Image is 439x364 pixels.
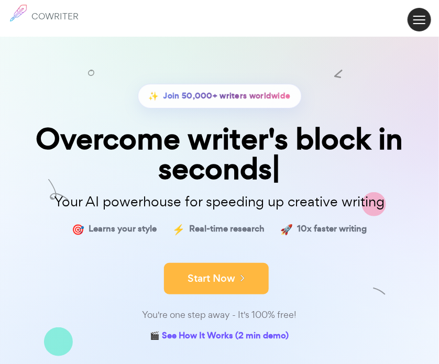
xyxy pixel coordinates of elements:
span: Join 50,000+ writers worldwide [163,89,291,104]
span: ✨ [149,89,159,104]
span: ⚡ [173,222,185,237]
h6: COWRITER [31,12,79,21]
span: 10x faster writing [298,222,367,237]
span: Real-time research [190,222,265,237]
button: Start Now [164,263,269,294]
span: Learns your style [89,222,157,237]
a: 🎬 See How It Works (2 min demo) [150,328,289,345]
span: 🎯 [72,222,85,237]
span: 🚀 [281,222,293,237]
